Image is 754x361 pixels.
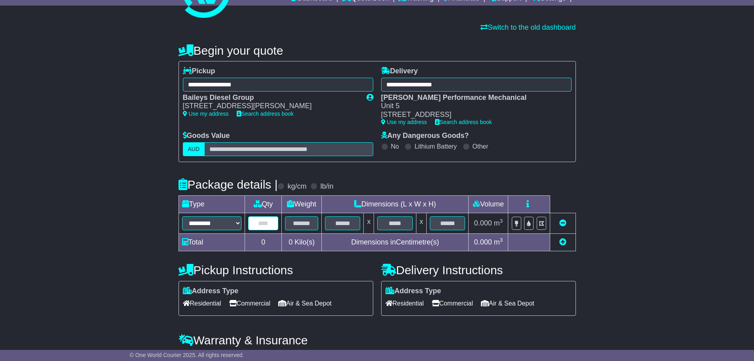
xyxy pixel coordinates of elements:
label: Lithium Battery [414,143,457,150]
label: No [391,143,399,150]
label: Delivery [381,67,418,76]
div: [PERSON_NAME] Performance Mechanical [381,94,564,102]
div: Baileys Diesel Group [183,94,359,102]
span: Residential [183,297,221,309]
td: x [364,213,374,233]
a: Search address book [237,111,294,117]
span: m [494,219,503,227]
td: Qty [245,195,282,213]
td: Dimensions in Centimetre(s) [322,233,469,251]
span: 0.000 [474,238,492,246]
h4: Warranty & Insurance [179,334,576,347]
div: [STREET_ADDRESS][PERSON_NAME] [183,102,359,111]
a: Use my address [381,119,427,125]
td: Weight [282,195,322,213]
h4: Pickup Instructions [179,264,373,277]
h4: Begin your quote [179,44,576,57]
span: 0 [289,238,292,246]
span: Air & Sea Depot [278,297,332,309]
span: Residential [386,297,424,309]
sup: 3 [500,218,503,224]
td: 0 [245,233,282,251]
h4: Package details | [179,178,278,191]
label: Address Type [183,287,239,296]
label: lb/in [320,182,333,191]
label: kg/cm [287,182,306,191]
label: Any Dangerous Goods? [381,132,469,140]
td: x [416,213,426,233]
a: Search address book [435,119,492,125]
span: Air & Sea Depot [481,297,534,309]
label: AUD [183,142,205,156]
a: Add new item [559,238,566,246]
td: Total [179,233,245,251]
sup: 3 [500,237,503,243]
a: Switch to the old dashboard [481,23,575,31]
span: 0.000 [474,219,492,227]
a: Use my address [183,111,229,117]
a: Remove this item [559,219,566,227]
span: Commercial [229,297,270,309]
span: Commercial [432,297,473,309]
label: Other [473,143,488,150]
div: [STREET_ADDRESS] [381,111,564,119]
span: m [494,238,503,246]
span: © One World Courier 2025. All rights reserved. [130,352,244,358]
div: Unit 5 [381,102,564,111]
td: Type [179,195,245,213]
h4: Delivery Instructions [381,264,576,277]
td: Volume [469,195,508,213]
label: Address Type [386,287,441,296]
td: Kilo(s) [282,233,322,251]
td: Dimensions (L x W x H) [322,195,469,213]
label: Goods Value [183,132,230,140]
label: Pickup [183,67,215,76]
